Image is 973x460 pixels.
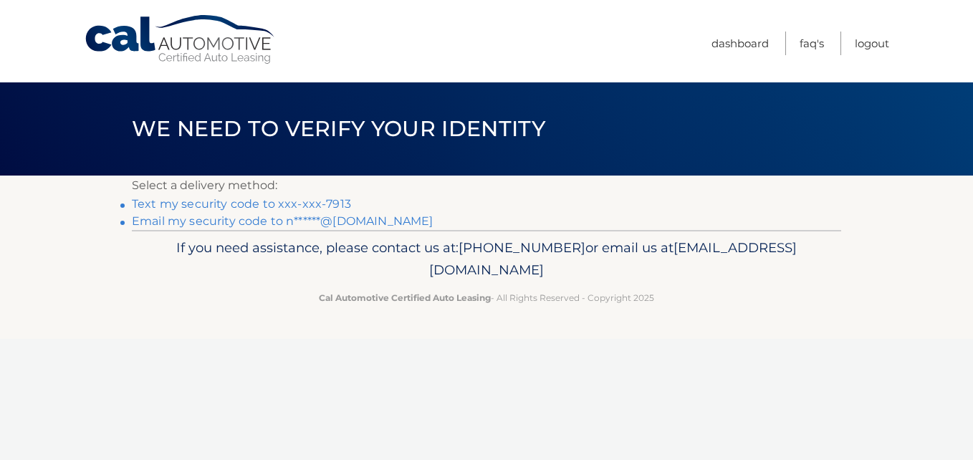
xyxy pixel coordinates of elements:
a: Email my security code to n******@[DOMAIN_NAME] [132,214,433,228]
a: Logout [855,32,889,55]
p: - All Rights Reserved - Copyright 2025 [141,290,832,305]
p: Select a delivery method: [132,176,841,196]
strong: Cal Automotive Certified Auto Leasing [319,292,491,303]
a: FAQ's [800,32,824,55]
span: [PHONE_NUMBER] [459,239,585,256]
span: We need to verify your identity [132,115,545,142]
a: Cal Automotive [84,14,277,65]
a: Dashboard [711,32,769,55]
a: Text my security code to xxx-xxx-7913 [132,197,351,211]
p: If you need assistance, please contact us at: or email us at [141,236,832,282]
